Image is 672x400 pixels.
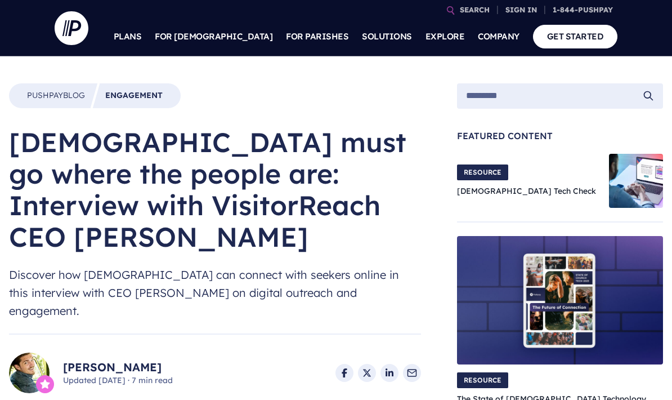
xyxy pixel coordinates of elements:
a: FOR [DEMOGRAPHIC_DATA] [155,17,272,56]
a: FOR PARISHES [286,17,348,56]
a: Share via Email [403,364,421,382]
a: Engagement [105,90,163,101]
span: Updated [DATE] 7 min read [63,375,173,386]
a: [PERSON_NAME] [63,359,173,375]
img: Malcolm Freberg [9,353,50,393]
span: Pushpay [27,90,63,100]
h1: [DEMOGRAPHIC_DATA] must go where the people are: Interview with VisitorReach CEO [PERSON_NAME] [9,126,421,252]
span: RESOURCE [457,165,508,180]
a: PLANS [114,17,142,56]
span: Featured Content [457,131,663,140]
a: COMPANY [478,17,519,56]
img: Church Tech Check Blog Hero Image [609,154,663,208]
a: Share on X [358,364,376,382]
span: · [128,375,129,385]
span: Discover how [DEMOGRAPHIC_DATA] can connect with seekers online in this interview with CEO [PERSO... [9,266,421,320]
a: GET STARTED [533,25,618,48]
a: EXPLORE [425,17,465,56]
a: Share on LinkedIn [380,364,398,382]
a: [DEMOGRAPHIC_DATA] Tech Check [457,186,596,196]
a: SOLUTIONS [362,17,412,56]
span: RESOURCE [457,372,508,388]
a: Share on Facebook [335,364,353,382]
a: PushpayBlog [27,90,85,101]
